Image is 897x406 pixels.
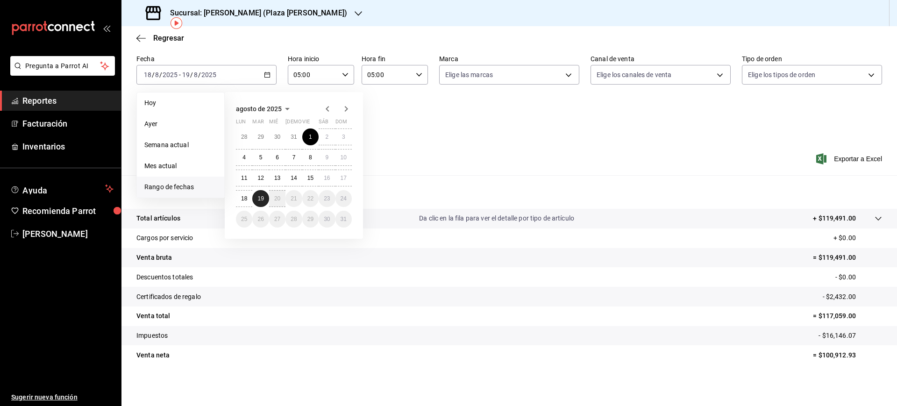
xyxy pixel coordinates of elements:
p: - $0.00 [835,272,882,282]
abbr: 17 de agosto de 2025 [341,175,347,181]
button: Pregunta a Parrot AI [10,56,115,76]
abbr: 19 de agosto de 2025 [257,195,263,202]
label: Canal de venta [591,56,731,62]
abbr: 12 de agosto de 2025 [257,175,263,181]
button: 20 de agosto de 2025 [269,190,285,207]
label: Hora fin [362,56,428,62]
input: ---- [162,71,178,78]
button: 31 de agosto de 2025 [335,211,352,228]
button: 3 de agosto de 2025 [335,128,352,145]
p: - $16,146.07 [819,331,882,341]
abbr: 11 de agosto de 2025 [241,175,247,181]
abbr: 13 de agosto de 2025 [274,175,280,181]
button: 4 de agosto de 2025 [236,149,252,166]
p: Descuentos totales [136,272,193,282]
abbr: 16 de agosto de 2025 [324,175,330,181]
label: Tipo de orden [742,56,882,62]
abbr: 25 de agosto de 2025 [241,216,247,222]
span: Elige los canales de venta [597,70,671,79]
abbr: 24 de agosto de 2025 [341,195,347,202]
button: 13 de agosto de 2025 [269,170,285,186]
p: = $100,912.93 [813,350,882,360]
abbr: 8 de agosto de 2025 [309,154,312,161]
abbr: jueves [285,119,341,128]
button: Exportar a Excel [818,153,882,164]
button: 28 de julio de 2025 [236,128,252,145]
abbr: domingo [335,119,347,128]
abbr: 22 de agosto de 2025 [307,195,313,202]
button: 18 de agosto de 2025 [236,190,252,207]
p: + $0.00 [833,233,882,243]
button: Regresar [136,34,184,43]
abbr: 26 de agosto de 2025 [257,216,263,222]
button: 12 de agosto de 2025 [252,170,269,186]
span: Rango de fechas [144,182,217,192]
button: 16 de agosto de 2025 [319,170,335,186]
label: Hora inicio [288,56,354,62]
abbr: 18 de agosto de 2025 [241,195,247,202]
span: / [152,71,155,78]
button: 23 de agosto de 2025 [319,190,335,207]
button: 21 de agosto de 2025 [285,190,302,207]
button: 7 de agosto de 2025 [285,149,302,166]
abbr: 14 de agosto de 2025 [291,175,297,181]
abbr: 30 de agosto de 2025 [324,216,330,222]
button: 28 de agosto de 2025 [285,211,302,228]
button: 29 de julio de 2025 [252,128,269,145]
span: - [179,71,181,78]
span: Mes actual [144,161,217,171]
span: Recomienda Parrot [22,205,114,217]
h3: Sucursal: [PERSON_NAME] (Plaza [PERSON_NAME]) [163,7,347,19]
abbr: miércoles [269,119,278,128]
p: Total artículos [136,214,180,223]
p: Venta bruta [136,253,172,263]
label: Fecha [136,56,277,62]
button: 31 de julio de 2025 [285,128,302,145]
p: Resumen [136,186,882,198]
button: 17 de agosto de 2025 [335,170,352,186]
a: Pregunta a Parrot AI [7,68,115,78]
abbr: 31 de agosto de 2025 [341,216,347,222]
p: Venta neta [136,350,170,360]
span: Inventarios [22,140,114,153]
button: 2 de agosto de 2025 [319,128,335,145]
abbr: 9 de agosto de 2025 [325,154,328,161]
p: - $2,432.00 [823,292,882,302]
button: 6 de agosto de 2025 [269,149,285,166]
span: Semana actual [144,140,217,150]
button: agosto de 2025 [236,103,293,114]
span: Pregunta a Parrot AI [25,61,100,71]
button: 8 de agosto de 2025 [302,149,319,166]
input: -- [193,71,198,78]
abbr: 28 de julio de 2025 [241,134,247,140]
abbr: 29 de julio de 2025 [257,134,263,140]
p: = $119,491.00 [813,253,882,263]
span: / [198,71,201,78]
button: 29 de agosto de 2025 [302,211,319,228]
abbr: 15 de agosto de 2025 [307,175,313,181]
p: Cargos por servicio [136,233,193,243]
span: Facturación [22,117,114,130]
span: Elige las marcas [445,70,493,79]
abbr: martes [252,119,263,128]
button: 27 de agosto de 2025 [269,211,285,228]
img: Tooltip marker [171,17,182,29]
span: Reportes [22,94,114,107]
span: / [159,71,162,78]
p: Impuestos [136,331,168,341]
button: 30 de agosto de 2025 [319,211,335,228]
input: -- [143,71,152,78]
input: ---- [201,71,217,78]
button: 9 de agosto de 2025 [319,149,335,166]
abbr: 4 de agosto de 2025 [242,154,246,161]
abbr: 7 de agosto de 2025 [292,154,296,161]
span: Sugerir nueva función [11,392,114,402]
span: [PERSON_NAME] [22,228,114,240]
button: 19 de agosto de 2025 [252,190,269,207]
abbr: 27 de agosto de 2025 [274,216,280,222]
span: Elige los tipos de orden [748,70,815,79]
p: + $119,491.00 [813,214,856,223]
abbr: 20 de agosto de 2025 [274,195,280,202]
